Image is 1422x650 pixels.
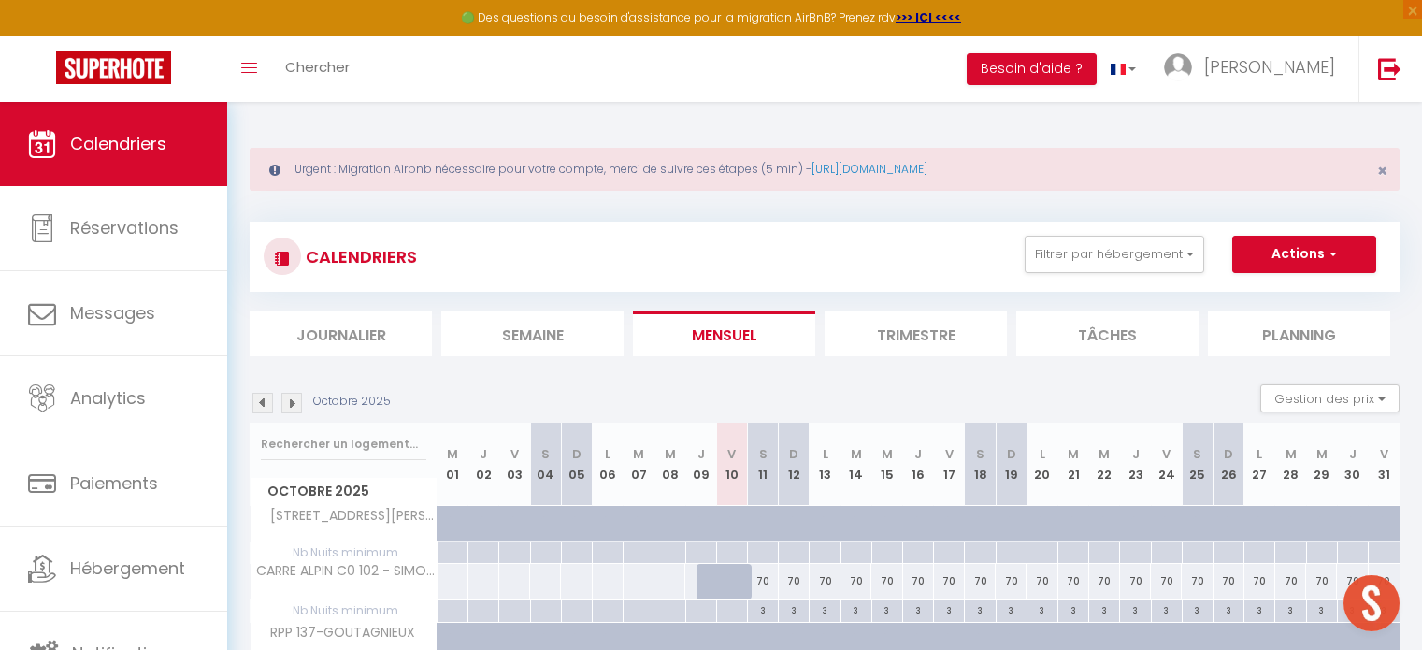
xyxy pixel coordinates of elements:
[70,471,158,495] span: Paiements
[903,564,934,599] div: 70
[823,445,828,463] abbr: L
[997,600,1027,618] div: 3
[882,445,893,463] abbr: M
[1257,445,1262,463] abbr: L
[1224,445,1233,463] abbr: D
[685,423,716,506] th: 09
[70,386,146,410] span: Analytics
[1307,600,1337,618] div: 3
[872,600,902,618] div: 3
[1306,564,1337,599] div: 70
[810,423,840,506] th: 13
[250,311,432,356] li: Journalier
[779,564,810,599] div: 70
[468,423,499,506] th: 02
[250,148,1400,191] div: Urgent : Migration Airbnb nécessaire pour votre compte, merci de suivre ces étapes (5 min) -
[748,600,778,618] div: 3
[1337,423,1368,506] th: 30
[965,423,996,506] th: 18
[1275,423,1306,506] th: 28
[996,564,1027,599] div: 70
[1027,564,1057,599] div: 70
[541,445,550,463] abbr: S
[70,301,155,325] span: Messages
[1380,445,1388,463] abbr: V
[967,53,1097,85] button: Besoin d'aide ?
[945,445,954,463] abbr: V
[810,564,840,599] div: 70
[1182,423,1213,506] th: 25
[499,423,530,506] th: 03
[1306,423,1337,506] th: 29
[1089,423,1120,506] th: 22
[1164,53,1192,81] img: ...
[965,600,995,618] div: 3
[748,423,779,506] th: 11
[1089,600,1119,618] div: 3
[759,445,768,463] abbr: S
[825,311,1007,356] li: Trimestre
[727,445,736,463] abbr: V
[1214,423,1244,506] th: 26
[1120,564,1151,599] div: 70
[1068,445,1079,463] abbr: M
[1183,600,1213,618] div: 3
[1232,236,1376,273] button: Actions
[572,445,582,463] abbr: D
[530,423,561,506] th: 04
[1027,423,1057,506] th: 20
[1162,445,1171,463] abbr: V
[510,445,519,463] abbr: V
[665,445,676,463] abbr: M
[1377,163,1387,180] button: Close
[253,564,440,578] span: CARRE ALPIN C0 102 - SIMONNET
[1369,564,1400,599] div: 70
[1343,575,1400,631] div: Ouvrir le chat
[1244,564,1275,599] div: 70
[1208,311,1390,356] li: Planning
[1058,423,1089,506] th: 21
[1150,36,1358,102] a: ... [PERSON_NAME]
[934,423,965,506] th: 17
[789,445,798,463] abbr: D
[1089,564,1120,599] div: 70
[1244,600,1274,618] div: 3
[251,478,437,505] span: Octobre 2025
[1275,564,1306,599] div: 70
[840,564,871,599] div: 70
[903,600,933,618] div: 3
[1058,600,1088,618] div: 3
[896,9,961,25] strong: >>> ICI <<<<
[441,311,624,356] li: Semaine
[1369,423,1400,506] th: 31
[697,445,705,463] abbr: J
[810,600,840,618] div: 3
[903,423,934,506] th: 16
[70,132,166,155] span: Calendriers
[1040,445,1045,463] abbr: L
[1286,445,1297,463] abbr: M
[851,445,862,463] abbr: M
[1193,445,1201,463] abbr: S
[1182,564,1213,599] div: 70
[1027,600,1057,618] div: 3
[779,600,809,618] div: 3
[633,445,644,463] abbr: M
[1214,564,1244,599] div: 70
[253,623,420,643] span: RPP 137-GOUTAGNIEUX
[812,161,927,177] a: [URL][DOMAIN_NAME]
[1151,423,1182,506] th: 24
[1132,445,1140,463] abbr: J
[261,427,426,461] input: Rechercher un logement...
[914,445,922,463] abbr: J
[1214,600,1243,618] div: 3
[70,556,185,580] span: Hébergement
[1120,600,1150,618] div: 3
[1244,423,1275,506] th: 27
[1378,57,1401,80] img: logout
[934,600,964,618] div: 3
[871,423,902,506] th: 15
[1338,600,1368,618] div: 3
[1316,445,1328,463] abbr: M
[1058,564,1089,599] div: 70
